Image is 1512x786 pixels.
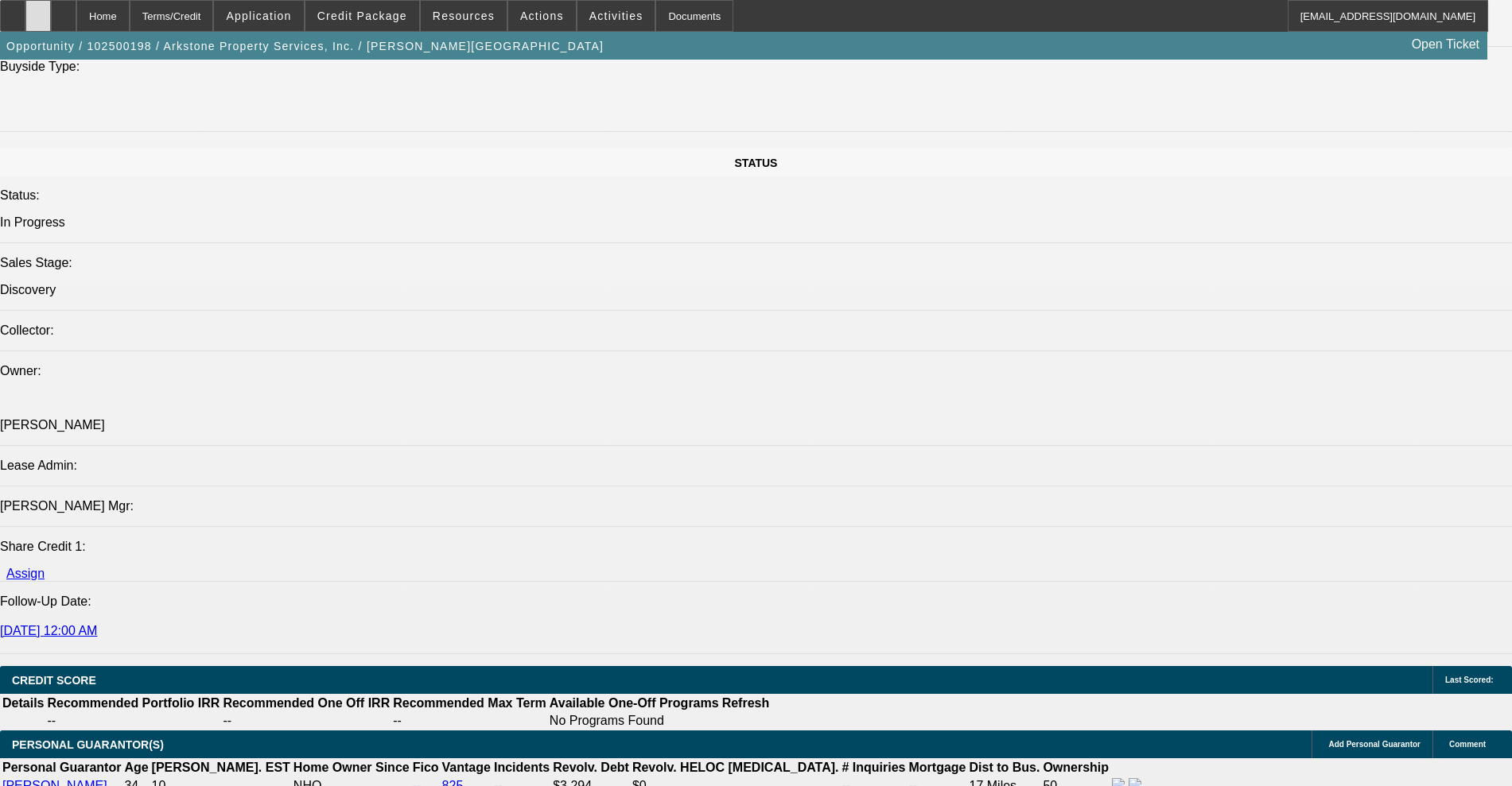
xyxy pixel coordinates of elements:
td: -- [222,713,391,729]
button: Resources [421,1,507,31]
td: -- [46,713,220,729]
span: Comment [1449,740,1486,749]
th: Refresh [721,695,771,711]
th: Recommended Portfolio IRR [46,695,220,711]
span: Opportunity / 102500198 / Arkstone Property Services, Inc. / [PERSON_NAME][GEOGRAPHIC_DATA] [6,40,604,52]
b: Personal Guarantor [2,761,121,774]
b: Incidents [494,761,550,774]
td: -- [392,713,547,729]
b: Age [124,761,148,774]
a: Assign [6,567,45,580]
td: No Programs Found [549,713,720,729]
span: Resources [433,10,495,22]
b: Revolv. HELOC [MEDICAL_DATA]. [632,761,839,774]
th: Details [2,695,45,711]
th: Recommended One Off IRR [222,695,391,711]
b: Dist to Bus. [970,761,1040,774]
b: Ownership [1043,761,1109,774]
b: # Inquiries [842,761,905,774]
b: Mortgage [909,761,966,774]
span: Last Scored: [1445,676,1494,684]
span: CREDIT SCORE [12,674,96,687]
span: Activities [589,10,643,22]
span: Add Personal Guarantor [1328,740,1421,749]
button: Activities [577,1,655,31]
button: Application [214,1,303,31]
b: [PERSON_NAME]. EST [152,761,290,774]
b: Revolv. Debt [553,761,629,774]
b: Vantage [442,761,491,774]
b: Home Owner Since [293,761,410,774]
span: STATUS [735,157,778,169]
button: Credit Package [305,1,419,31]
span: Application [226,10,291,22]
span: PERSONAL GUARANTOR(S) [12,738,164,751]
b: Fico [413,761,439,774]
span: Actions [520,10,564,22]
a: Open Ticket [1405,31,1486,58]
th: Recommended Max Term [392,695,547,711]
button: Actions [508,1,576,31]
span: Credit Package [317,10,407,22]
th: Available One-Off Programs [549,695,720,711]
